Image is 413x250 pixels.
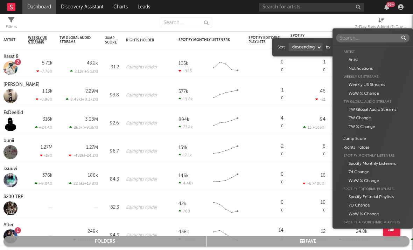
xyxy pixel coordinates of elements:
[336,185,409,193] div: Spotify Editorial Playlists
[336,168,409,176] div: 7d Change
[336,81,409,89] div: Weekly US Streams
[336,56,409,64] div: Artist
[336,65,409,73] div: Notifications
[336,177,409,185] div: WoW % Change
[336,152,409,160] div: Spotify Monthly Listeners
[336,143,409,152] div: Rights Holder
[336,210,409,218] div: WoW % Change
[336,89,409,98] div: WoW % Change
[336,98,409,106] div: TW Global Audio Streams
[336,160,409,168] div: Spotify Monthly Listeners
[336,193,409,201] div: Spotify Editorial Playlists
[336,135,409,143] div: Jump Score
[336,34,409,42] input: Search...
[336,218,409,226] div: Spotify Algorithmic Playlists
[336,48,409,56] div: Artist
[336,106,409,114] div: TW Global Audio Streams
[336,201,409,210] div: 7D Change
[336,123,409,131] div: TW % Change
[336,114,409,122] div: TW Change
[336,73,409,81] div: Weekly US Streams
